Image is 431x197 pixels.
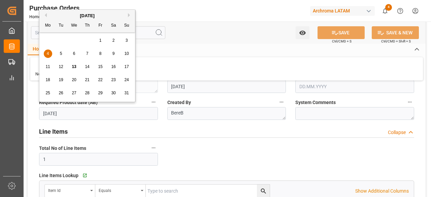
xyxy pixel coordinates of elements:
[295,80,414,93] input: DD.MM.YYYY
[70,50,78,58] div: Choose Wednesday, August 6th, 2025
[381,39,411,44] span: Ctrl/CMD + Shift + S
[318,26,365,39] button: SAVE
[44,50,52,58] div: Choose Monday, August 4th, 2025
[85,64,89,69] span: 14
[123,50,131,58] div: Choose Sunday, August 10th, 2025
[59,91,63,95] span: 26
[39,127,68,136] h2: Line Items
[98,77,102,82] span: 22
[31,26,165,39] input: Search Fields
[149,143,158,152] button: Total No of Line Items
[70,22,78,30] div: We
[112,51,115,56] span: 9
[39,12,135,19] div: [DATE]
[35,71,54,77] div: New Form
[99,51,102,56] span: 8
[48,186,88,194] div: Item Id
[109,22,118,30] div: Sa
[126,38,128,43] span: 3
[85,77,89,82] span: 21
[72,77,76,82] span: 20
[295,99,336,106] span: System Comments
[59,64,63,69] span: 12
[124,51,129,56] span: 10
[123,76,131,84] div: Choose Sunday, August 24th, 2025
[86,51,89,56] span: 7
[45,91,50,95] span: 25
[83,22,92,30] div: Th
[44,76,52,84] div: Choose Monday, August 18th, 2025
[310,4,377,17] button: Archroma LATAM
[59,77,63,82] span: 19
[45,64,50,69] span: 11
[124,64,129,69] span: 17
[98,64,102,69] span: 15
[111,64,115,69] span: 16
[388,129,406,136] div: Collapse
[109,50,118,58] div: Choose Saturday, August 9th, 2025
[28,44,51,55] div: Home
[57,22,65,30] div: Tu
[41,34,133,100] div: month 2025-08
[96,76,105,84] div: Choose Friday, August 22nd, 2025
[57,63,65,71] div: Choose Tuesday, August 12th, 2025
[277,98,286,106] button: Created By
[44,22,52,30] div: Mo
[39,172,78,179] span: Line Items Lookup
[83,89,92,97] div: Choose Thursday, August 28th, 2025
[167,99,191,106] span: Created By
[109,76,118,84] div: Choose Saturday, August 23rd, 2025
[112,38,115,43] span: 2
[44,63,52,71] div: Choose Monday, August 11th, 2025
[385,4,392,11] span: 4
[355,188,409,195] p: Show Additional Columns
[99,186,138,194] div: Equals
[123,36,131,45] div: Choose Sunday, August 3rd, 2025
[377,3,393,19] button: show 4 new notifications
[70,63,78,71] div: Choose Wednesday, August 13th, 2025
[167,80,286,93] input: DD.MM.YYYY
[111,77,115,82] span: 23
[83,50,92,58] div: Choose Thursday, August 7th, 2025
[96,36,105,45] div: Choose Friday, August 1st, 2025
[83,76,92,84] div: Choose Thursday, August 21st, 2025
[310,6,375,16] div: Archroma LATAM
[57,76,65,84] div: Choose Tuesday, August 19th, 2025
[124,91,129,95] span: 31
[123,63,131,71] div: Choose Sunday, August 17th, 2025
[99,38,102,43] span: 1
[96,50,105,58] div: Choose Friday, August 8th, 2025
[72,91,76,95] span: 27
[96,63,105,71] div: Choose Friday, August 15th, 2025
[57,89,65,97] div: Choose Tuesday, August 26th, 2025
[39,107,158,120] input: DD.MM.YYYY
[60,51,62,56] span: 5
[128,13,132,17] button: Next Month
[109,89,118,97] div: Choose Saturday, August 30th, 2025
[111,91,115,95] span: 30
[85,91,89,95] span: 28
[167,107,286,120] textarea: BereB
[57,50,65,58] div: Choose Tuesday, August 5th, 2025
[405,98,414,106] button: System Comments
[296,26,309,39] button: open menu
[96,22,105,30] div: Fr
[83,63,92,71] div: Choose Thursday, August 14th, 2025
[109,36,118,45] div: Choose Saturday, August 2nd, 2025
[96,89,105,97] div: Choose Friday, August 29th, 2025
[47,51,49,56] span: 4
[72,64,76,69] span: 13
[73,51,75,56] span: 6
[70,89,78,97] div: Choose Wednesday, August 27th, 2025
[393,3,408,19] button: Help Center
[332,39,352,44] span: Ctrl/CMD + S
[43,13,47,17] button: Previous Month
[45,77,50,82] span: 18
[98,91,102,95] span: 29
[70,76,78,84] div: Choose Wednesday, August 20th, 2025
[109,63,118,71] div: Choose Saturday, August 16th, 2025
[44,89,52,97] div: Choose Monday, August 25th, 2025
[372,26,419,39] button: SAVE & NEW
[123,22,131,30] div: Su
[29,3,113,13] div: Purchase Orders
